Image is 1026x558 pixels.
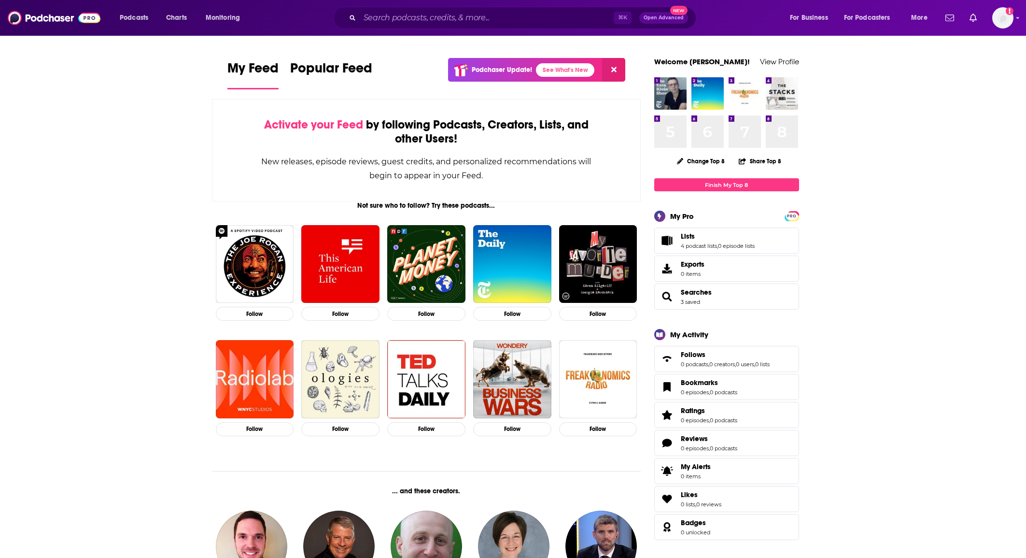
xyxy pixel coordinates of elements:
button: Share Top 8 [738,152,782,171]
a: Welcome [PERSON_NAME]! [654,57,750,66]
div: Not sure who to follow? Try these podcasts... [212,201,641,210]
a: My Feed [227,60,279,89]
span: Monitoring [206,11,240,25]
a: 0 podcasts [710,417,737,424]
span: For Business [790,11,828,25]
span: Popular Feed [290,60,372,82]
button: open menu [904,10,940,26]
a: Reviews [658,436,677,450]
span: Searches [654,284,799,310]
img: Freakonomics Radio [559,340,637,418]
span: My Alerts [658,464,677,478]
span: , [709,445,710,452]
img: Ologies with Alie Ward [301,340,379,418]
a: The Daily [691,77,724,110]
button: Follow [559,307,637,321]
img: User Profile [992,7,1013,29]
button: Open AdvancedNew [639,12,688,24]
span: Ratings [654,402,799,428]
a: Podchaser - Follow, Share and Rate Podcasts [8,9,100,27]
span: ⌘ K [614,12,632,24]
a: 4 podcast lists [681,243,717,249]
span: My Alerts [681,462,711,471]
button: Follow [216,422,294,436]
div: by following Podcasts, Creators, Lists, and other Users! [261,118,592,146]
button: Follow [473,307,551,321]
a: Follows [658,352,677,366]
span: Exports [681,260,704,269]
span: More [911,11,928,25]
p: Podchaser Update! [472,66,532,74]
span: For Podcasters [844,11,890,25]
span: My Feed [227,60,279,82]
span: Badges [681,518,706,527]
button: Follow [216,307,294,321]
a: Likes [681,490,721,499]
span: New [670,6,688,15]
input: Search podcasts, credits, & more... [360,10,614,26]
svg: Add a profile image [1006,7,1013,15]
button: Follow [559,422,637,436]
button: open menu [838,10,904,26]
img: This American Life [301,225,379,303]
a: 0 episode lists [718,243,755,249]
a: Reviews [681,434,737,443]
div: My Activity [670,330,708,339]
a: Searches [658,290,677,303]
button: open menu [199,10,253,26]
a: Exports [654,256,799,282]
a: 0 creators [709,361,735,368]
a: 0 lists [755,361,770,368]
button: open menu [783,10,840,26]
a: 0 podcasts [681,361,708,368]
a: Badges [658,520,677,534]
span: , [709,417,710,424]
a: 0 podcasts [710,445,737,452]
span: 0 items [681,271,704,277]
img: TED Talks Daily [387,340,465,418]
span: , [709,389,710,396]
span: , [708,361,709,368]
a: Likes [658,492,677,506]
span: , [735,361,736,368]
a: Bookmarks [658,380,677,394]
img: My Favorite Murder with Karen Kilgariff and Georgia Hardstark [559,225,637,303]
button: open menu [113,10,161,26]
img: The Joe Rogan Experience [216,225,294,303]
img: Radiolab [216,340,294,418]
span: , [695,501,696,508]
img: Planet Money [387,225,465,303]
img: The Ezra Klein Show [654,77,687,110]
span: Badges [654,514,799,540]
a: Lists [658,234,677,247]
span: Searches [681,288,712,297]
span: Follows [681,350,705,359]
span: Lists [654,228,799,254]
a: Popular Feed [290,60,372,89]
a: Show notifications dropdown [966,10,981,26]
a: 0 reviews [696,501,721,508]
img: The Stacks [766,77,798,110]
span: PRO [786,213,798,220]
span: Ratings [681,406,705,415]
span: Logged in as LaurenSWPR [992,7,1013,29]
a: 0 lists [681,501,695,508]
button: Follow [387,422,465,436]
button: Show profile menu [992,7,1013,29]
img: Business Wars [473,340,551,418]
a: View Profile [760,57,799,66]
a: Finish My Top 8 [654,178,799,191]
div: ... and these creators. [212,487,641,495]
button: Follow [473,422,551,436]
